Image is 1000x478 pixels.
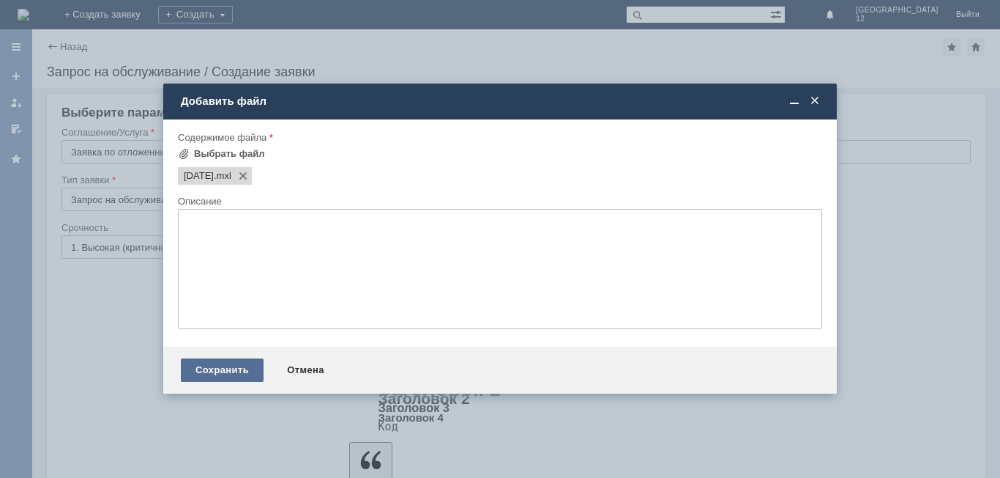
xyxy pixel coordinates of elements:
[194,148,265,160] div: Выбрать файл
[178,133,819,142] div: Содержимое файла
[6,6,214,29] div: прошу удалить отложенные [PERSON_NAME], спасибо
[214,170,231,182] span: 11.09.2025.mxl
[181,95,822,108] div: Добавить файл
[184,170,214,182] span: 11.09.2025.mxl
[787,95,802,108] span: Свернуть (Ctrl + M)
[178,196,819,206] div: Описание
[807,95,822,108] span: Закрыть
